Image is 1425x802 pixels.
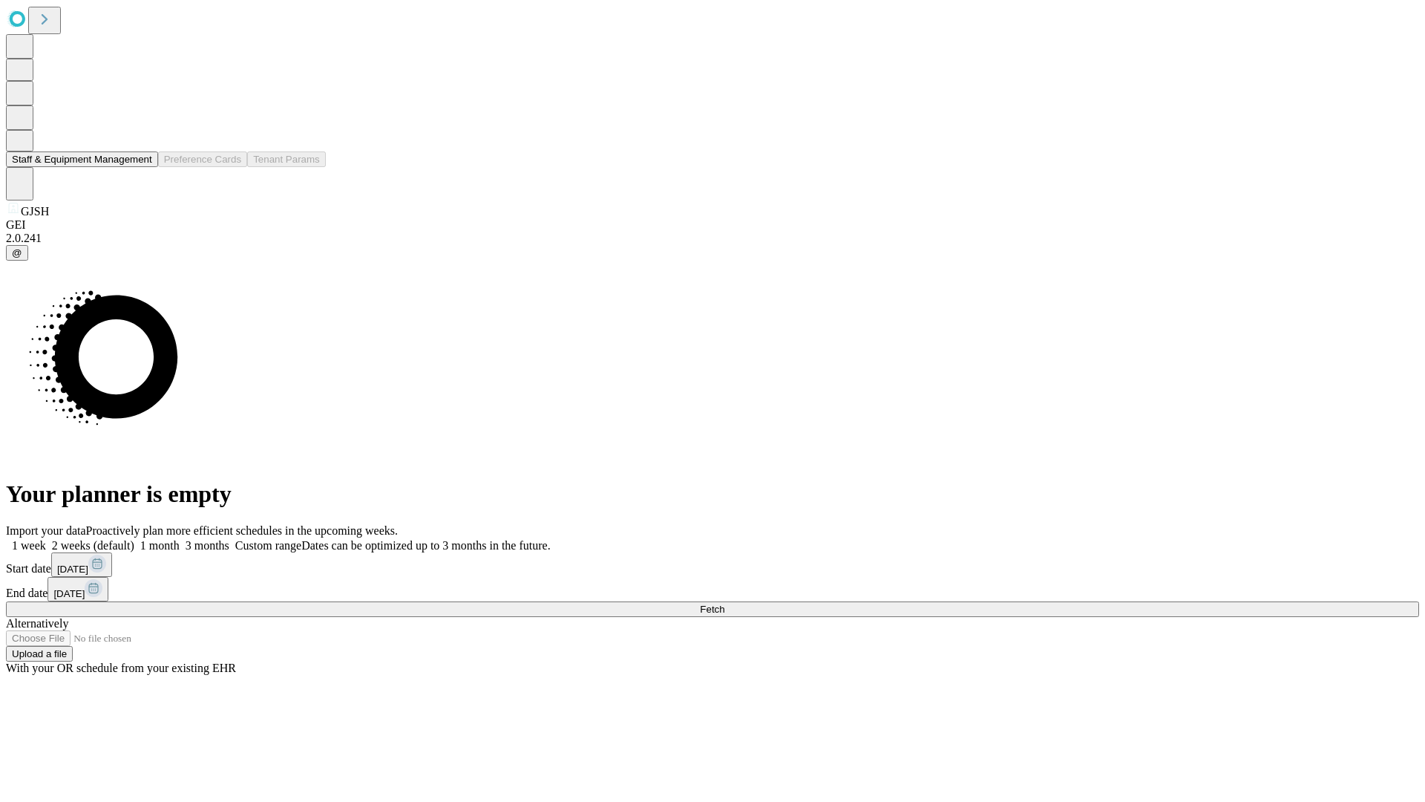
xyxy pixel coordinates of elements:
div: 2.0.241 [6,232,1419,245]
span: Proactively plan more efficient schedules in the upcoming weeks. [86,524,398,537]
span: 3 months [186,539,229,552]
button: [DATE] [47,577,108,601]
div: GEI [6,218,1419,232]
button: [DATE] [51,552,112,577]
span: 1 month [140,539,180,552]
span: Dates can be optimized up to 3 months in the future. [301,539,550,552]
button: Preference Cards [158,151,247,167]
span: Fetch [700,604,724,615]
span: [DATE] [57,564,88,575]
span: 1 week [12,539,46,552]
span: 2 weeks (default) [52,539,134,552]
span: Alternatively [6,617,68,630]
div: Start date [6,552,1419,577]
span: Custom range [235,539,301,552]
span: [DATE] [53,588,85,599]
h1: Your planner is empty [6,480,1419,508]
button: Upload a file [6,646,73,662]
span: @ [12,247,22,258]
div: End date [6,577,1419,601]
span: Import your data [6,524,86,537]
span: GJSH [21,205,49,218]
button: Tenant Params [247,151,326,167]
button: Fetch [6,601,1419,617]
button: Staff & Equipment Management [6,151,158,167]
button: @ [6,245,28,261]
span: With your OR schedule from your existing EHR [6,662,236,674]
